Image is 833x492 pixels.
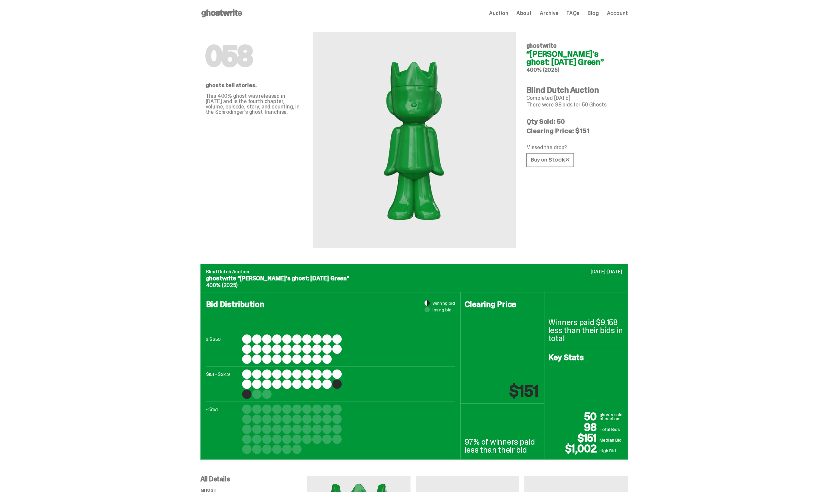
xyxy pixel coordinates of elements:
p: $151 [548,433,600,443]
h1: 058 [206,43,302,69]
p: All Details [200,476,307,482]
span: ghostwrite [526,42,556,50]
h4: Key Stats [548,353,624,361]
a: Archive [540,11,558,16]
span: 400% (2025) [206,282,237,289]
p: There were 98 bids for 50 Ghosts. [526,102,623,107]
a: Blog [588,11,599,16]
p: ghosts sold at auction [600,413,624,422]
p: $151 - $249 [206,370,239,399]
p: Completed [DATE] [526,95,623,101]
p: < $151 [206,405,239,454]
p: This 400% ghost was released in [DATE] and is the fourth chapter, volume, episode, story, and cou... [206,93,302,115]
p: Winners paid $9,158 less than their bids in total [548,318,624,342]
p: $151 [509,383,538,399]
a: Account [607,11,628,16]
a: FAQs [566,11,579,16]
p: 98 [548,422,600,433]
p: Total Bids [600,426,624,433]
span: winning bid [433,301,455,305]
img: ghostwrite&ldquo;Schrödinger's ghost: Sunday Green&rdquo; [341,48,488,232]
span: losing bid [433,307,452,312]
p: High Bid [600,447,624,454]
h4: Blind Dutch Auction [526,86,623,94]
h4: Bid Distribution [206,300,455,330]
p: 50 [548,411,600,422]
p: Blind Dutch Auction [206,269,622,274]
p: ≥ $250 [206,334,239,364]
span: 400% (2025) [526,66,559,73]
p: Median Bid [600,437,624,443]
p: Clearing Price: $151 [526,128,623,134]
a: About [516,11,532,16]
p: Missed the drop? [526,145,623,150]
p: 97% of winners paid less than their bid [465,438,540,454]
p: Qty Sold: 50 [526,118,623,125]
p: ghosts tell stories. [206,83,302,88]
p: $1,002 [548,443,600,454]
h4: Clearing Price [465,300,540,308]
p: [DATE]-[DATE] [591,269,622,274]
h4: “[PERSON_NAME]'s ghost: [DATE] Green” [526,50,623,66]
p: ghostwrite “[PERSON_NAME]'s ghost: [DATE] Green” [206,275,622,281]
a: Auction [489,11,508,16]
